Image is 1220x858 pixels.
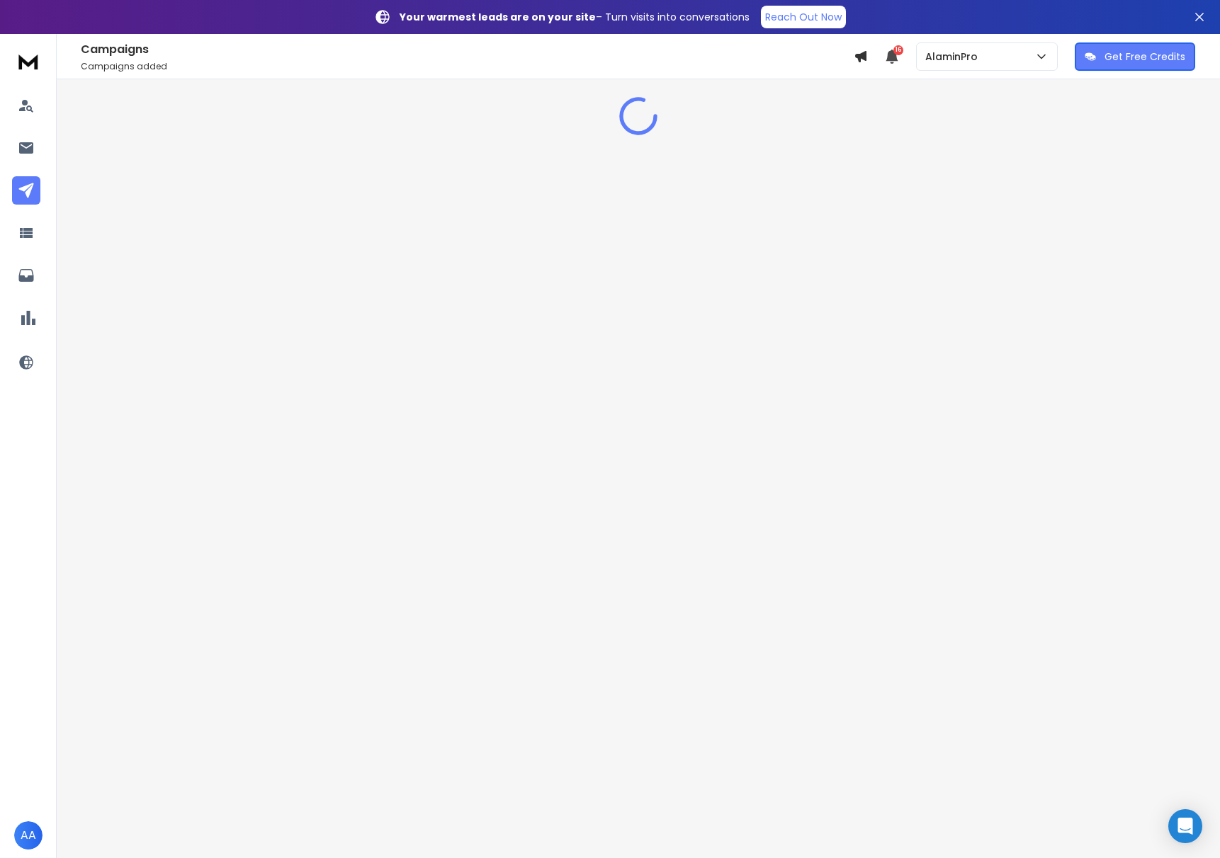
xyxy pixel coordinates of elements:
button: AA [14,821,43,850]
p: Get Free Credits [1105,50,1185,64]
p: Campaigns added [81,61,854,72]
span: 16 [893,45,903,55]
a: Reach Out Now [761,6,846,28]
div: Open Intercom Messenger [1168,809,1202,843]
button: Get Free Credits [1075,42,1195,71]
img: logo [14,48,43,74]
p: Reach Out Now [765,10,842,24]
h1: Campaigns [81,41,854,58]
p: AlaminPro [925,50,983,64]
strong: Your warmest leads are on your site [400,10,596,24]
p: – Turn visits into conversations [400,10,750,24]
